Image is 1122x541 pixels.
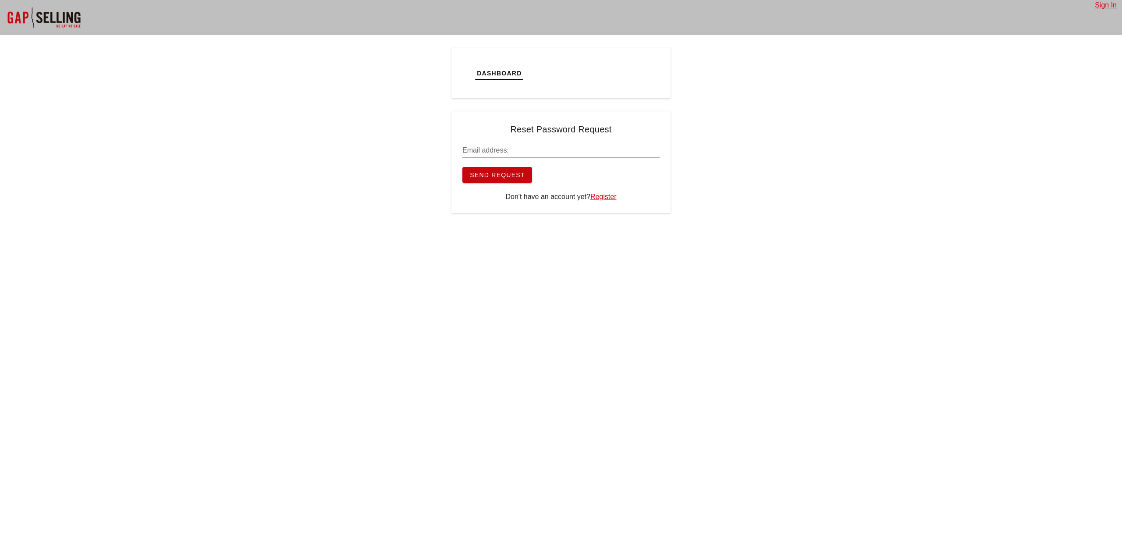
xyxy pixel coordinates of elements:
[634,70,657,77] span: Tasks
[469,59,529,87] button: Dashboard
[573,59,627,87] button: Calendar
[467,64,474,81] img: logo.png
[462,122,660,136] h4: Reset Password Request
[627,59,664,87] button: Tasks
[476,70,522,77] span: Dashboard
[462,192,660,202] div: Don't have an account yet?
[1095,1,1117,9] a: Sign In
[536,70,567,77] span: Tickets
[590,193,617,200] a: Register
[462,167,532,183] button: Send Request
[469,171,525,178] span: Send Request
[529,59,574,87] button: Tickets
[580,70,620,77] span: Calendar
